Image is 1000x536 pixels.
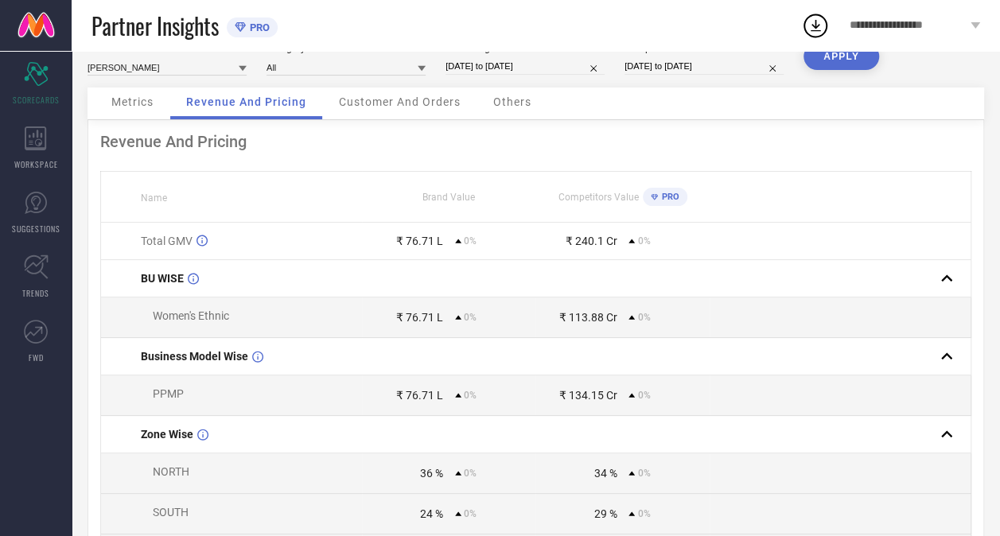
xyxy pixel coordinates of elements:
span: Partner Insights [91,10,219,42]
span: PRO [246,21,270,33]
span: Metrics [111,95,154,108]
input: Select comparison period [625,58,784,75]
div: Revenue And Pricing [100,132,971,151]
input: Select date range [446,58,605,75]
span: BU WISE [141,272,184,285]
span: WORKSPACE [14,158,58,170]
span: 0% [464,468,477,479]
span: FWD [29,352,44,363]
span: Others [493,95,531,108]
div: Open download list [801,11,830,40]
span: NORTH [153,465,189,478]
span: SOUTH [153,506,189,519]
span: 0% [464,235,477,247]
span: Business Model Wise [141,350,248,363]
span: SUGGESTIONS [12,223,60,235]
span: SCORECARDS [13,94,60,106]
button: APPLY [804,43,879,70]
span: 0% [464,508,477,519]
span: Name [141,192,167,204]
div: 34 % [593,467,617,480]
div: ₹ 240.1 Cr [565,235,617,247]
div: 29 % [593,507,617,520]
span: 0% [637,468,650,479]
div: ₹ 76.71 L [396,389,443,402]
div: ₹ 76.71 L [396,235,443,247]
div: ₹ 134.15 Cr [558,389,617,402]
span: Revenue And Pricing [186,95,306,108]
span: 0% [637,235,650,247]
span: PPMP [153,387,184,400]
span: Brand Value [422,192,475,203]
span: 0% [637,312,650,323]
div: ₹ 76.71 L [396,311,443,324]
span: Women's Ethnic [153,309,229,322]
span: 0% [637,508,650,519]
span: Zone Wise [141,428,193,441]
span: Customer And Orders [339,95,461,108]
span: 0% [464,312,477,323]
span: 0% [464,390,477,401]
div: 36 % [420,467,443,480]
span: Total GMV [141,235,193,247]
div: 24 % [420,507,443,520]
span: Competitors Value [558,192,639,203]
span: PRO [658,192,679,202]
div: ₹ 113.88 Cr [558,311,617,324]
span: 0% [637,390,650,401]
span: TRENDS [22,287,49,299]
